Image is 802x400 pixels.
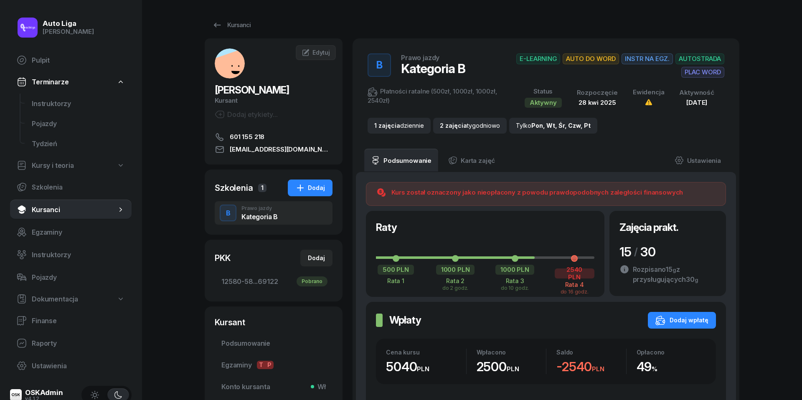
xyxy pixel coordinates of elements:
[648,312,716,329] button: Dodaj wpłatę
[376,221,397,234] h2: Raty
[417,365,429,373] small: PLN
[10,156,132,175] a: Kursy i teoria
[436,277,475,284] div: Rata 2
[25,114,132,134] a: Pojazdy
[378,265,414,275] div: 500 PLN
[436,284,475,291] div: do 2 godz.
[10,245,132,265] a: Instruktorzy
[10,200,132,220] a: Kursanci
[215,377,332,397] a: Konto kursantaWł
[32,362,125,370] span: Ustawienia
[368,87,505,104] div: Płatności ratalne (500zł, 1000zł, 1000zł, 2540zł)
[32,56,125,64] span: Pulpit
[258,184,266,192] span: 1
[32,183,125,191] span: Szkolenia
[221,361,326,369] span: Egzaminy
[563,53,619,64] span: AUTO DO WORD
[205,17,258,33] a: Kursanci
[695,277,698,283] small: g
[10,222,132,242] a: Egzaminy
[386,349,466,356] div: Cena kursu
[312,49,330,56] span: Edytuj
[668,149,728,172] a: Ustawienia
[265,361,274,369] span: P
[555,288,594,294] div: do 16 godz.
[555,281,594,288] div: Rata 4
[32,140,125,148] span: Tydzień
[215,109,278,119] div: Dodaj etykiety...
[10,50,132,70] a: Pulpit
[507,365,519,373] small: PLN
[300,250,332,266] button: Dodaj
[221,339,326,347] span: Podsumowanie
[368,53,391,77] button: B
[288,180,332,196] button: Dodaj
[241,206,278,211] div: Prawo jazdy
[10,290,132,308] a: Dokumentacja
[215,97,332,104] div: Kursant
[686,275,698,284] span: 30
[665,265,676,273] span: 15
[592,365,604,373] small: PLN
[215,333,332,353] a: Podsumowanie
[32,339,125,347] span: Raporty
[10,356,132,376] a: Ustawienia
[10,333,132,353] a: Raporty
[221,278,326,286] span: 12580-58...69122
[477,349,546,356] div: Wpłacono
[308,253,325,263] div: Dodaj
[257,361,265,369] span: T
[215,84,289,96] span: [PERSON_NAME]
[32,273,125,281] span: Pojazdy
[401,54,439,61] div: Prawo jazdy
[25,134,132,154] a: Tydzień
[215,252,231,264] div: PKK
[32,251,125,259] span: Instruktorzy
[579,99,616,106] span: 28 kwi 2025
[296,45,336,60] a: Edytuj
[679,89,714,96] div: Aktywność
[32,228,125,236] span: Egzaminy
[220,205,236,221] button: B
[32,317,125,325] span: Finanse
[477,359,546,374] div: 2500
[577,89,618,96] div: Rozpoczęcie
[10,311,132,331] a: Finanse
[212,20,251,30] div: Kursanci
[215,182,253,194] div: Szkolenia
[215,316,332,328] div: Kursant
[386,359,466,374] div: 5040
[619,221,678,234] h2: Zajęcia prakt.
[43,28,94,35] div: [PERSON_NAME]
[675,53,724,64] span: AUTOSTRADA
[633,89,665,96] div: Ewidencja
[622,53,673,64] span: INSTR NA EGZ.
[389,314,421,327] h2: Wpłaty
[652,365,657,373] small: %
[681,67,724,78] span: PLAC WORD
[401,61,465,76] div: Kategoria B
[32,206,117,214] span: Kursanci
[436,265,475,275] div: 1000 PLN
[640,244,656,259] span: 30
[495,265,534,275] div: 1000 PLN
[679,99,714,106] div: [DATE]
[364,149,438,172] a: Podsumowanie
[230,144,332,154] span: [EMAIL_ADDRESS][DOMAIN_NAME]
[32,100,125,108] span: Instruktorzy
[673,267,676,273] small: g
[295,183,325,193] div: Dodaj
[215,355,332,375] a: EgzaminyTP
[10,73,132,91] a: Terminarze
[32,78,69,86] span: Terminarze
[637,359,706,374] div: 49
[515,53,724,78] button: E-LEARNINGAUTO DO WORDINSTR NA EGZ.AUTOSTRADAPLAC WORD
[221,383,326,391] span: Konto kursanta
[32,120,125,128] span: Pojazdy
[25,389,63,396] div: OSKAdmin
[215,201,332,225] button: BPrawo jazdyKategoria B
[314,383,326,391] span: Wł
[223,208,234,219] div: B
[391,187,683,197] div: Kurs został oznaczony jako nieopłacony z powodu prawdopodobnych zaległości finansowych
[495,284,535,291] div: do 10 godz.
